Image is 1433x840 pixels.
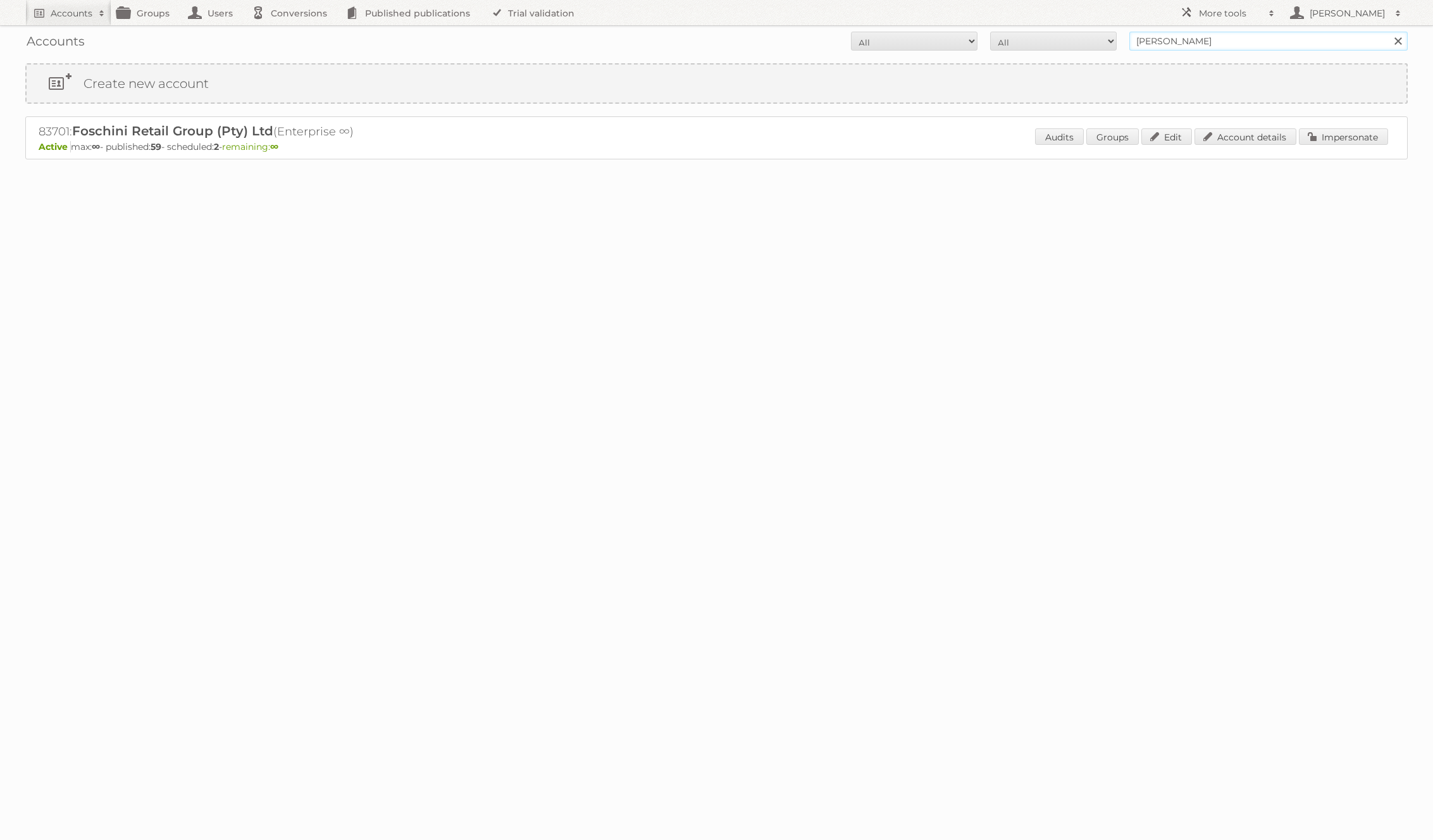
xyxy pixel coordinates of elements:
[39,141,71,152] span: Active
[1141,128,1192,145] a: Edit
[1035,128,1084,145] a: Audits
[1199,7,1262,20] h2: More tools
[27,65,1406,102] a: Create new account
[39,123,481,140] h2: 83701: (Enterprise ∞)
[270,141,278,152] strong: ∞
[1299,128,1388,145] a: Impersonate
[1086,128,1139,145] a: Groups
[39,141,1394,152] p: max: - published: - scheduled: -
[72,123,273,139] span: Foschini Retail Group (Pty) Ltd
[1306,7,1389,20] h2: [PERSON_NAME]
[151,141,161,152] strong: 59
[214,141,219,152] strong: 2
[51,7,92,20] h2: Accounts
[1194,128,1296,145] a: Account details
[92,141,100,152] strong: ∞
[222,141,278,152] span: remaining:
